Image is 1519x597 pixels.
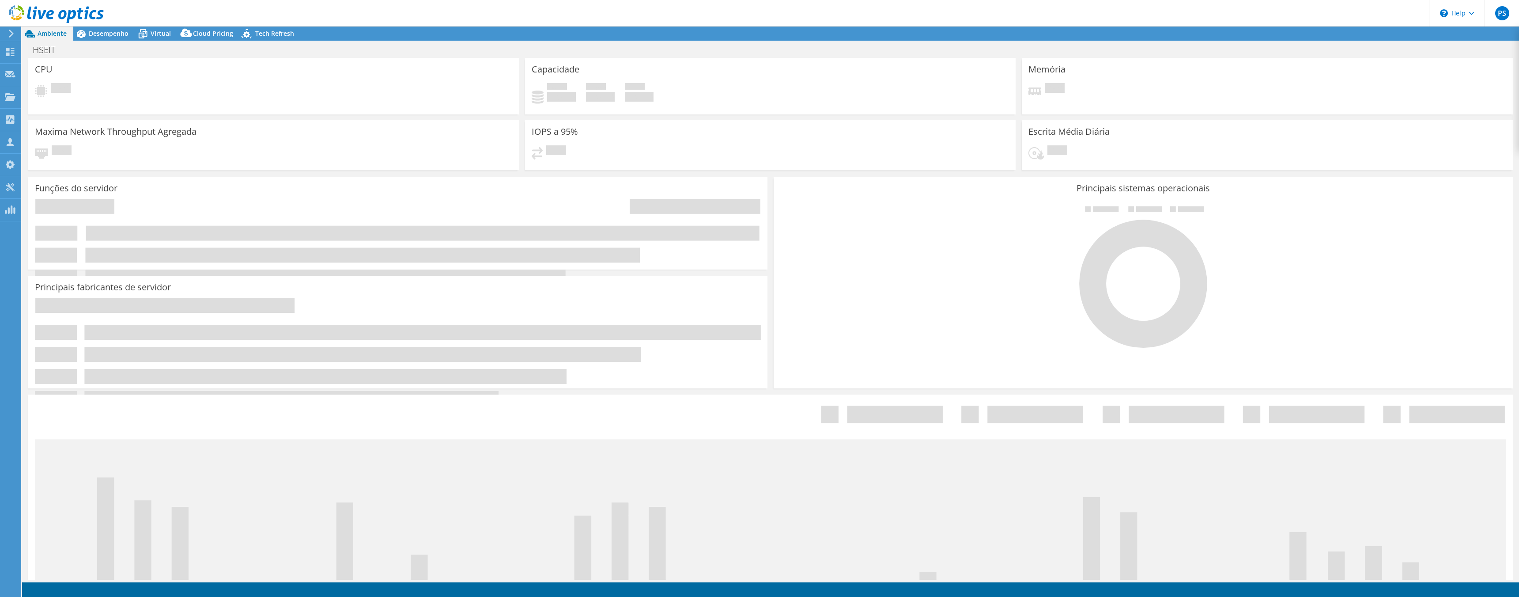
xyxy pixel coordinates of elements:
h4: 0 GiB [625,92,654,102]
h3: Escrita Média Diária [1028,127,1110,137]
span: Virtual [151,29,171,38]
span: Pendente [546,145,566,157]
h3: CPU [35,65,53,74]
span: Desempenho [89,29,128,38]
h4: 0 GiB [586,92,615,102]
h4: 0 GiB [547,92,576,102]
h1: HSEIT [29,45,69,55]
span: Ambiente [38,29,67,38]
span: Pendente [1047,145,1067,157]
span: Usado [547,83,567,92]
h3: Memória [1028,65,1066,74]
span: Total [625,83,645,92]
span: Pendente [52,145,72,157]
h3: Capacidade [532,65,579,74]
span: Cloud Pricing [193,29,233,38]
h3: Maxima Network Throughput Agregada [35,127,196,137]
span: PS [1495,6,1509,20]
span: Pendente [1045,83,1065,95]
span: Pendente [51,83,71,95]
h3: Principais fabricantes de servidor [35,282,171,292]
h3: Principais sistemas operacionais [780,183,1506,193]
span: Tech Refresh [255,29,294,38]
svg: \n [1440,9,1448,17]
h3: Funções do servidor [35,183,117,193]
h3: IOPS a 95% [532,127,578,137]
span: Disponível [586,83,606,92]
